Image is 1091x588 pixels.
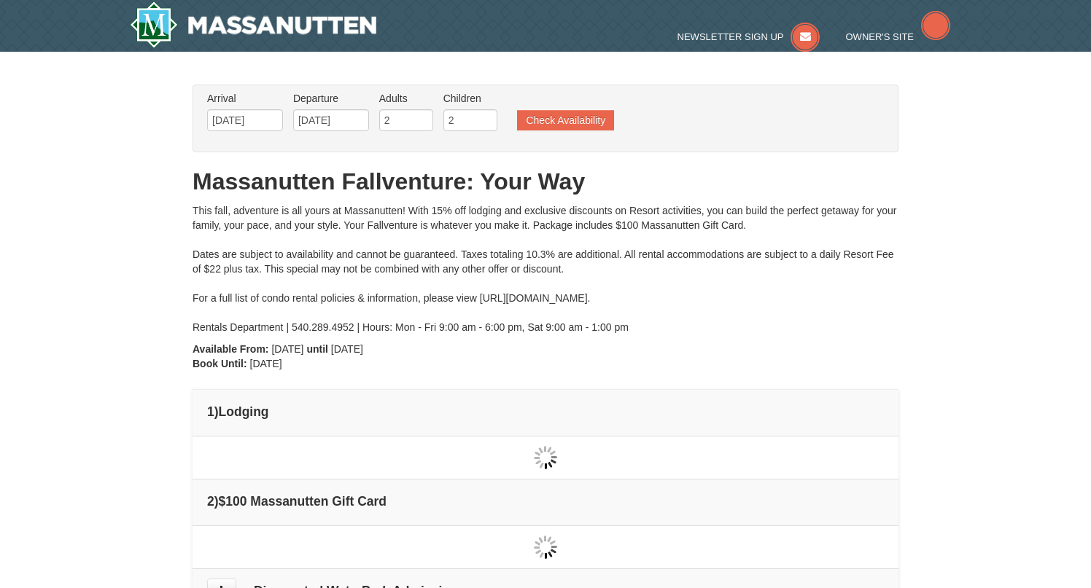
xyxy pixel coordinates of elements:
strong: Available From: [193,343,269,355]
span: ) [214,494,219,509]
a: Newsletter Sign Up [677,31,820,42]
a: Massanutten Resort [130,1,376,48]
img: wait gif [534,536,557,559]
h1: Massanutten Fallventure: Your Way [193,167,898,196]
label: Arrival [207,91,283,106]
img: wait gif [534,446,557,469]
span: [DATE] [250,358,282,369]
a: Owner's Site [846,31,951,42]
span: [DATE] [271,343,303,355]
strong: until [306,343,328,355]
span: [DATE] [331,343,363,355]
h4: 2 $100 Massanutten Gift Card [207,494,884,509]
button: Check Availability [517,110,614,130]
label: Children [443,91,497,106]
h4: 1 Lodging [207,404,884,419]
label: Adults [379,91,433,106]
label: Departure [293,91,369,106]
img: Massanutten Resort Logo [130,1,376,48]
span: Owner's Site [846,31,915,42]
span: ) [214,404,219,419]
span: Newsletter Sign Up [677,31,784,42]
strong: Book Until: [193,358,247,369]
div: This fall, adventure is all yours at Massanutten! With 15% off lodging and exclusive discounts on... [193,203,898,334]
